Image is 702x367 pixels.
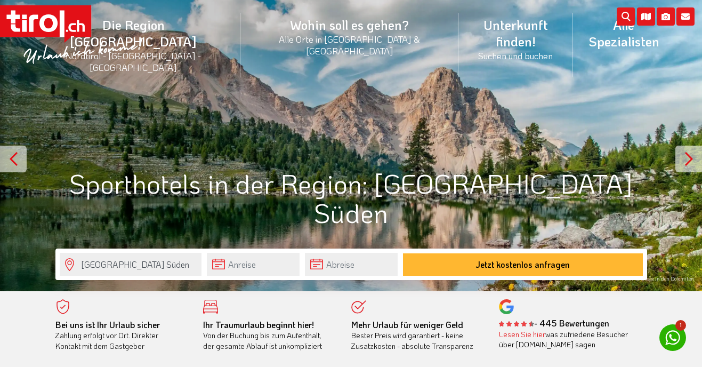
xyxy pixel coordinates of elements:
small: Alle Orte in [GEOGRAPHIC_DATA] & [GEOGRAPHIC_DATA] [253,33,446,57]
small: Nordtirol - [GEOGRAPHIC_DATA] - [GEOGRAPHIC_DATA] [39,50,228,73]
a: Unterkunft finden!Suchen und buchen [458,5,572,73]
i: Kontakt [676,7,695,26]
div: Von der Buchung bis zum Aufenthalt, der gesamte Ablauf ist unkompliziert [203,320,335,352]
b: Bei uns ist Ihr Urlaub sicher [55,319,160,330]
b: - 445 Bewertungen [499,317,609,329]
b: Mehr Urlaub für weniger Geld [351,319,463,330]
button: Jetzt kostenlos anfragen [403,253,643,276]
a: Alle Spezialisten [572,5,675,61]
input: Abreise [305,253,398,276]
input: Anreise [207,253,300,276]
b: Ihr Traumurlaub beginnt hier! [203,319,314,330]
div: Zahlung erfolgt vor Ort. Direkter Kontakt mit dem Gastgeber [55,320,188,352]
a: 1 [659,324,686,351]
span: 1 [675,320,686,331]
div: Bester Preis wird garantiert - keine Zusatzkosten - absolute Transparenz [351,320,483,352]
i: Karte öffnen [637,7,655,26]
i: Fotogalerie [657,7,675,26]
a: Die Region [GEOGRAPHIC_DATA]Nordtirol - [GEOGRAPHIC_DATA] - [GEOGRAPHIC_DATA] [27,5,240,85]
a: Lesen Sie hier [499,329,545,339]
input: Wo soll's hingehen? [60,253,201,276]
a: Wohin soll es gehen?Alle Orte in [GEOGRAPHIC_DATA] & [GEOGRAPHIC_DATA] [240,5,459,68]
small: Suchen und buchen [471,50,559,61]
div: was zufriedene Besucher über [DOMAIN_NAME] sagen [499,329,631,350]
h1: Sporthotels in der Region: [GEOGRAPHIC_DATA] Süden [55,169,647,227]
